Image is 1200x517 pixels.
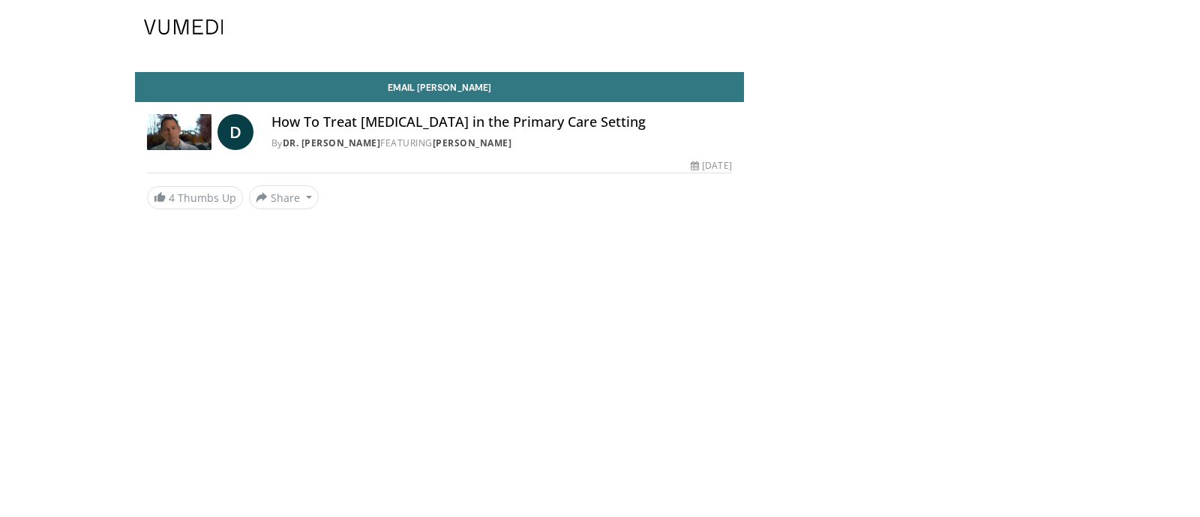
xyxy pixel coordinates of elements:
img: VuMedi Logo [144,20,223,35]
span: 4 [169,191,175,205]
div: By FEATURING [271,137,732,150]
div: [DATE] [691,159,731,173]
h4: How To Treat [MEDICAL_DATA] in the Primary Care Setting [271,114,732,131]
a: Dr. [PERSON_NAME] [283,137,381,149]
a: Email [PERSON_NAME] [135,72,744,102]
a: D [217,114,253,150]
a: [PERSON_NAME] [433,137,512,149]
img: Dr. David Rosenblum [147,114,211,150]
button: Share [249,185,319,209]
a: 4 Thumbs Up [147,186,243,209]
